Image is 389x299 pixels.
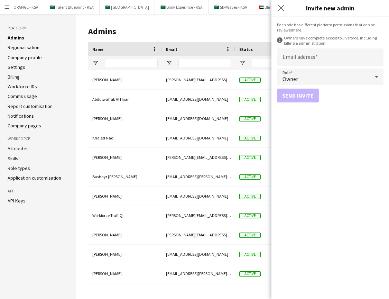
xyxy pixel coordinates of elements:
[8,54,42,61] a: Company profile
[162,187,235,206] div: [EMAIL_ADDRESS][DOMAIN_NAME]
[178,59,231,67] input: Email Filter Input
[239,252,261,257] span: Active
[100,0,155,14] button: 🇸🇦 [GEOGRAPHIC_DATA]
[162,148,235,167] div: [PERSON_NAME][EMAIL_ADDRESS][PERSON_NAME][DOMAIN_NAME]
[162,128,235,147] div: [EMAIL_ADDRESS][DOMAIN_NAME]
[8,35,24,41] a: Admins
[88,148,162,167] div: [PERSON_NAME]
[277,35,383,46] div: Owners have complete access to Liveforce, including billing & administration.
[239,60,246,66] button: Open Filter Menu
[283,75,298,82] span: Owner
[239,271,261,277] span: Active
[88,70,162,89] div: [PERSON_NAME]
[8,198,26,204] a: API Keys
[155,0,209,14] button: 🇸🇦 Blink Experince - KSA
[271,3,389,12] h3: Invite new admin
[88,90,162,109] div: Abdulwahab Al Hijan
[8,145,29,152] a: Attributes
[239,47,253,52] span: Status
[162,70,235,89] div: [PERSON_NAME][EMAIL_ADDRESS][DOMAIN_NAME]
[252,59,305,67] input: Status Filter Input
[88,187,162,206] div: [PERSON_NAME]
[162,90,235,109] div: [EMAIL_ADDRESS][DOMAIN_NAME]
[92,60,99,66] button: Open Filter Menu
[239,213,261,218] span: Active
[162,167,235,186] div: [EMAIL_ADDRESS][PERSON_NAME][DOMAIN_NAME]
[88,245,162,264] div: [PERSON_NAME]
[239,155,261,160] span: Active
[8,155,18,162] a: Skills
[162,264,235,283] div: [EMAIL_ADDRESS][PERSON_NAME][DOMAIN_NAME]
[8,103,53,109] a: Report customisation
[239,174,261,180] span: Active
[8,165,30,171] a: Role types
[253,0,340,14] button: 🇦🇪 Blink Experience - [GEOGRAPHIC_DATA]
[8,83,37,90] a: Workforce IDs
[92,47,103,52] span: Name
[88,128,162,147] div: Khaled Nadi
[8,188,68,194] h3: API
[239,194,261,199] span: Active
[277,22,383,33] div: Each role has different platform permissions that can be reviewed .
[162,225,235,244] div: [PERSON_NAME][EMAIL_ADDRESS][DOMAIN_NAME]
[293,27,301,33] a: here
[166,47,177,52] span: Email
[239,233,261,238] span: Active
[8,136,68,142] h3: Workforce
[162,206,235,225] div: [PERSON_NAME][EMAIL_ADDRESS][PERSON_NAME][DOMAIN_NAME]
[239,78,261,83] span: Active
[88,206,162,225] div: Workforce TraffiQ
[239,116,261,121] span: Active
[88,26,325,37] h1: Admins
[209,0,253,14] button: 🇸🇦 SkyWaves - KSA
[8,44,39,51] a: Regionalisation
[8,123,41,129] a: Company pages
[239,97,261,102] span: Active
[8,64,25,70] a: Settings
[162,245,235,264] div: [EMAIL_ADDRESS][DOMAIN_NAME]
[44,0,100,14] button: 🇸🇦 Talent Blueprint - KSA
[162,109,235,128] div: [EMAIL_ADDRESS][DOMAIN_NAME]
[88,167,162,186] div: Bashayr [PERSON_NAME]
[88,109,162,128] div: [PERSON_NAME]
[8,25,68,31] h3: Platform
[105,59,158,67] input: Name Filter Input
[8,93,37,99] a: Comms usage
[239,136,261,141] span: Active
[88,264,162,283] div: [PERSON_NAME]
[8,74,20,80] a: Billing
[8,175,61,181] a: Application customisation
[8,113,34,119] a: Notifications
[166,60,172,66] button: Open Filter Menu
[88,225,162,244] div: [PERSON_NAME]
